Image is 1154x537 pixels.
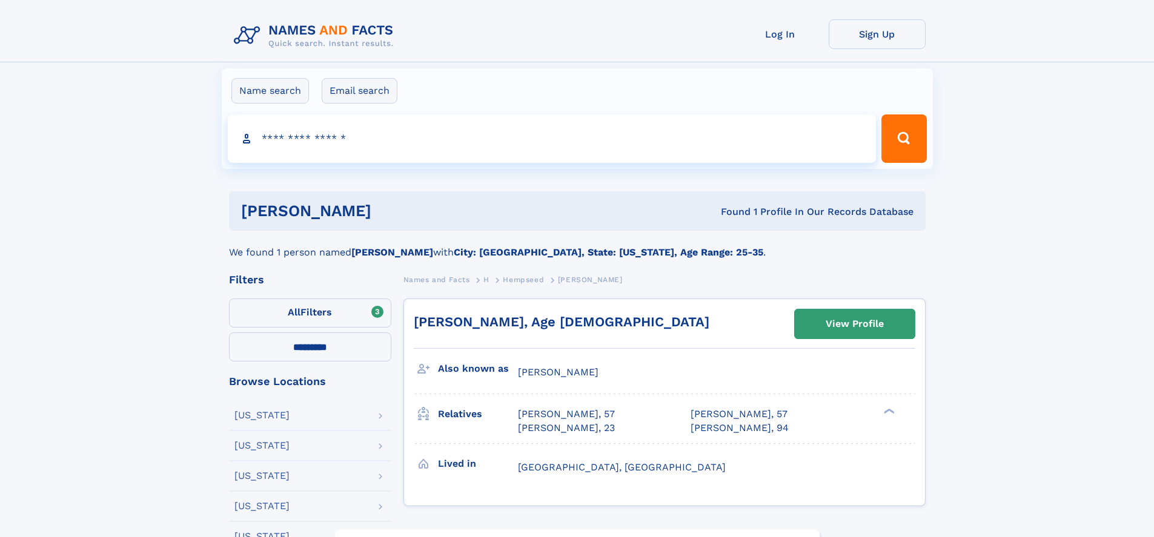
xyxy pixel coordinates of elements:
[732,19,829,49] a: Log In
[483,275,489,284] span: H
[228,114,877,163] input: search input
[881,407,895,415] div: ❯
[518,366,599,378] span: [PERSON_NAME]
[795,309,915,338] a: View Profile
[503,275,544,284] span: Hempseed
[518,421,615,435] a: [PERSON_NAME], 23
[483,272,489,287] a: H
[229,19,403,52] img: Logo Names and Facts
[546,205,914,219] div: Found 1 Profile In Our Records Database
[691,421,789,435] a: [PERSON_NAME], 94
[503,272,544,287] a: Hempseed
[234,410,290,420] div: [US_STATE]
[231,78,309,104] label: Name search
[826,310,884,338] div: View Profile
[229,231,926,260] div: We found 1 person named with .
[351,246,433,258] b: [PERSON_NAME]
[322,78,397,104] label: Email search
[234,471,290,481] div: [US_STATE]
[403,272,470,287] a: Names and Facts
[288,306,300,318] span: All
[558,275,623,284] span: [PERSON_NAME]
[829,19,926,49] a: Sign Up
[518,407,615,421] a: [PERSON_NAME], 57
[691,407,788,421] a: [PERSON_NAME], 57
[438,358,518,379] h3: Also known as
[881,114,926,163] button: Search Button
[229,376,391,387] div: Browse Locations
[454,246,763,258] b: City: [GEOGRAPHIC_DATA], State: [US_STATE], Age Range: 25-35
[438,404,518,424] h3: Relatives
[241,203,546,219] h1: [PERSON_NAME]
[234,441,290,450] div: [US_STATE]
[229,274,391,285] div: Filters
[518,461,726,473] span: [GEOGRAPHIC_DATA], [GEOGRAPHIC_DATA]
[229,298,391,328] label: Filters
[438,453,518,474] h3: Lived in
[234,501,290,511] div: [US_STATE]
[414,314,709,329] a: [PERSON_NAME], Age [DEMOGRAPHIC_DATA]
